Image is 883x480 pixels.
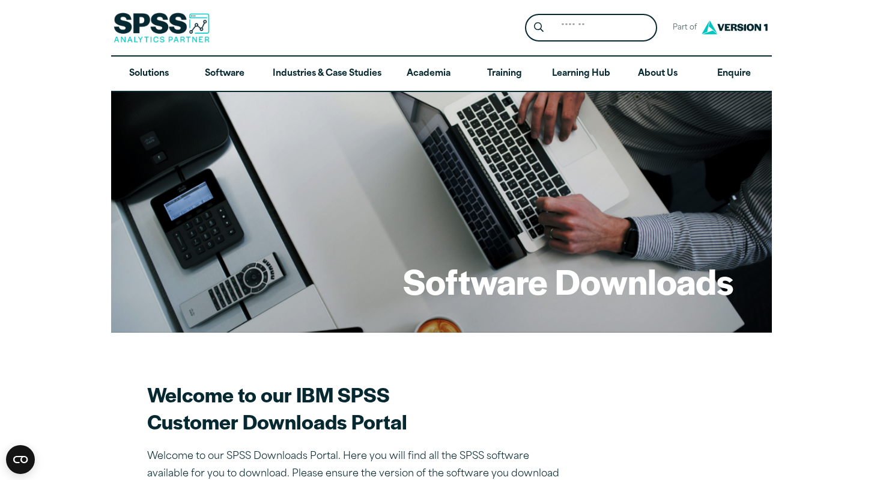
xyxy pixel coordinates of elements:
button: Open CMP widget [6,445,35,474]
a: Learning Hub [542,57,620,91]
a: Academia [391,57,467,91]
form: Site Header Search Form [525,14,657,42]
h1: Software Downloads [403,257,733,304]
a: Training [467,57,542,91]
nav: Desktop version of site main menu [111,57,772,91]
a: Solutions [111,57,187,91]
a: Software [187,57,262,91]
a: About Us [620,57,696,91]
svg: Search magnifying glass icon [534,22,544,32]
img: Version1 Logo [699,16,771,38]
h2: Welcome to our IBM SPSS Customer Downloads Portal [147,381,568,435]
a: Industries & Case Studies [263,57,391,91]
img: SPSS Analytics Partner [114,13,210,43]
span: Part of [667,19,699,37]
button: Search magnifying glass icon [528,17,550,39]
a: Enquire [696,57,772,91]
